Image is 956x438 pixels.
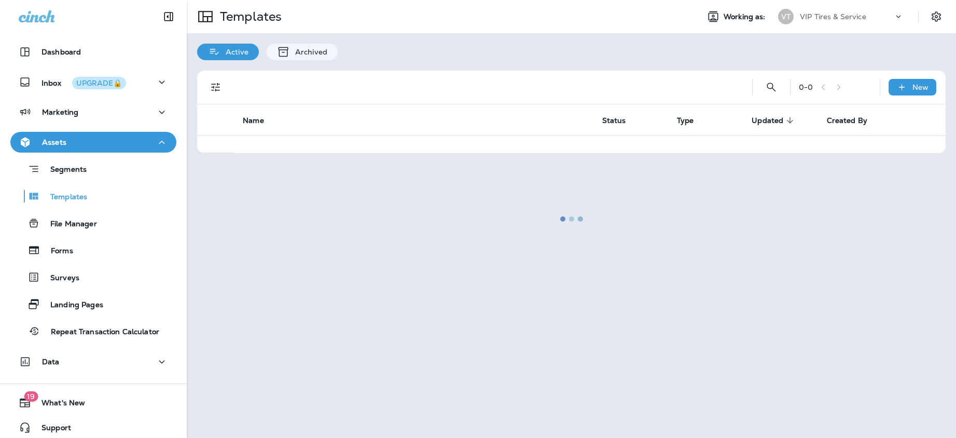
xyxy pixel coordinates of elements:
p: Landing Pages [40,300,103,310]
button: 19What's New [10,392,176,413]
p: Forms [40,247,73,256]
button: Dashboard [10,42,176,62]
p: Dashboard [41,48,81,56]
span: 19 [24,391,38,402]
div: UPGRADE🔒 [76,79,122,87]
button: Templates [10,185,176,207]
button: Assets [10,132,176,153]
button: Repeat Transaction Calculator [10,320,176,342]
button: Segments [10,158,176,180]
span: What's New [31,399,85,411]
button: UPGRADE🔒 [72,77,126,89]
p: Assets [42,138,66,146]
button: File Manager [10,212,176,234]
p: Surveys [40,273,79,283]
p: Templates [40,193,87,202]
p: File Manager [40,220,97,229]
p: Repeat Transaction Calculator [40,327,159,337]
p: Marketing [42,108,78,116]
button: Support [10,417,176,438]
p: Data [42,358,60,366]
p: New [912,83,929,91]
span: Support [31,423,71,436]
p: Inbox [41,77,126,88]
button: Landing Pages [10,293,176,315]
p: Segments [40,165,87,175]
button: Data [10,351,176,372]
button: Marketing [10,102,176,122]
button: Surveys [10,266,176,288]
button: Forms [10,239,176,261]
button: InboxUPGRADE🔒 [10,72,176,92]
button: Collapse Sidebar [154,6,183,27]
